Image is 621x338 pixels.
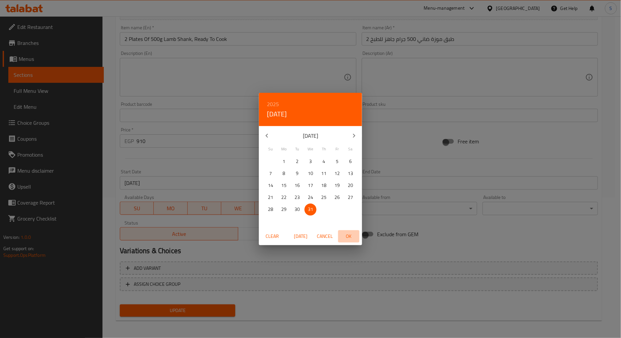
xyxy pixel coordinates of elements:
button: Cancel [314,230,335,243]
p: 17 [308,181,313,190]
button: 16 [291,180,303,192]
span: Clear [264,232,280,241]
button: 19 [331,180,343,192]
span: OK [341,232,357,241]
p: 14 [268,181,273,190]
p: 21 [268,193,273,202]
p: 30 [295,205,300,214]
button: 2025 [267,99,279,109]
button: 20 [344,180,356,192]
button: 3 [305,156,316,168]
button: OK [338,230,359,243]
p: 1 [283,157,285,166]
p: 20 [348,181,353,190]
p: 13 [348,169,353,178]
button: [DATE] [290,230,311,243]
span: Tu [291,146,303,152]
p: 25 [321,193,326,202]
span: Mo [278,146,290,152]
button: 2 [291,156,303,168]
button: 15 [278,180,290,192]
p: 31 [308,205,313,214]
p: 8 [283,169,285,178]
p: 3 [309,157,312,166]
button: 5 [331,156,343,168]
p: 23 [295,193,300,202]
p: 6 [349,157,352,166]
p: 27 [348,193,353,202]
button: 31 [305,204,316,216]
button: 9 [291,168,303,180]
button: 21 [265,192,277,204]
p: 16 [295,181,300,190]
span: Su [265,146,277,152]
p: 18 [321,181,326,190]
p: 9 [296,169,299,178]
button: 24 [305,192,316,204]
button: 4 [318,156,330,168]
button: 12 [331,168,343,180]
span: Th [318,146,330,152]
button: 1 [278,156,290,168]
button: 18 [318,180,330,192]
button: 11 [318,168,330,180]
button: 28 [265,204,277,216]
button: 23 [291,192,303,204]
p: 22 [281,193,287,202]
button: 29 [278,204,290,216]
button: 22 [278,192,290,204]
button: 27 [344,192,356,204]
span: [DATE] [293,232,309,241]
p: 11 [321,169,326,178]
button: 6 [344,156,356,168]
button: 8 [278,168,290,180]
p: 19 [334,181,340,190]
p: [DATE] [275,132,346,140]
button: Clear [262,230,283,243]
button: [DATE] [267,109,287,119]
button: 10 [305,168,316,180]
span: Sa [344,146,356,152]
span: Cancel [317,232,333,241]
p: 15 [281,181,287,190]
button: 30 [291,204,303,216]
p: 24 [308,193,313,202]
p: 5 [336,157,338,166]
p: 26 [334,193,340,202]
button: 7 [265,168,277,180]
p: 4 [322,157,325,166]
button: 25 [318,192,330,204]
p: 10 [308,169,313,178]
button: 14 [265,180,277,192]
p: 7 [269,169,272,178]
span: We [305,146,316,152]
p: 2 [296,157,299,166]
p: 28 [268,205,273,214]
span: Fr [331,146,343,152]
p: 29 [281,205,287,214]
button: 17 [305,180,316,192]
p: 12 [334,169,340,178]
button: 26 [331,192,343,204]
button: 13 [344,168,356,180]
